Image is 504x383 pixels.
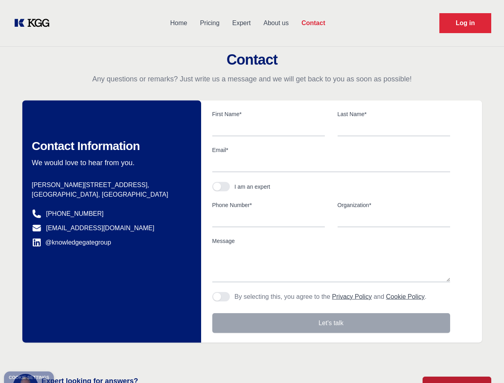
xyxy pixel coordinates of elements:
p: [PERSON_NAME][STREET_ADDRESS], [32,180,188,190]
a: Home [164,13,194,34]
h2: Contact Information [32,139,188,153]
p: Any questions or remarks? Just write us a message and we will get back to you as soon as possible! [10,74,494,84]
a: Pricing [194,13,226,34]
label: Organization* [338,201,450,209]
a: Contact [295,13,332,34]
p: [GEOGRAPHIC_DATA], [GEOGRAPHIC_DATA] [32,190,188,199]
div: I am an expert [235,183,271,191]
a: @knowledgegategroup [32,238,111,247]
p: We would love to hear from you. [32,158,188,168]
a: Privacy Policy [332,293,372,300]
label: Message [212,237,450,245]
iframe: Chat Widget [464,345,504,383]
p: By selecting this, you agree to the and . [235,292,427,302]
label: Last Name* [338,110,450,118]
h2: Contact [10,52,494,68]
div: Cookie settings [9,375,49,380]
label: First Name* [212,110,325,118]
a: [PHONE_NUMBER] [46,209,104,219]
a: About us [257,13,295,34]
label: Email* [212,146,450,154]
a: Expert [226,13,257,34]
label: Phone Number* [212,201,325,209]
a: Request Demo [439,13,491,33]
a: KOL Knowledge Platform: Talk to Key External Experts (KEE) [13,17,56,30]
a: [EMAIL_ADDRESS][DOMAIN_NAME] [46,223,154,233]
button: Let's talk [212,313,450,333]
a: Cookie Policy [386,293,425,300]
